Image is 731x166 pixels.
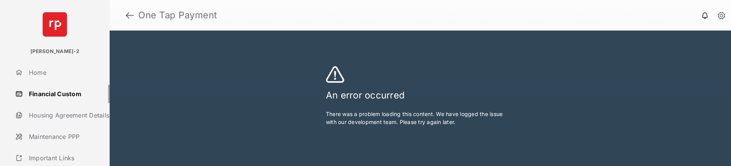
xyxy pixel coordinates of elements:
a: Housing Agreement Details [12,106,110,124]
a: Maintenance PPP [12,127,110,146]
h3: An error occurred [326,90,515,101]
img: svg+xml;base64,PHN2ZyB4bWxucz0iaHR0cDovL3d3dy53My5vcmcvMjAwMC9zdmciIHdpZHRoPSI2NCIgaGVpZ2h0PSI2NC... [43,12,67,37]
a: Financial Custom [12,85,110,103]
p: [PERSON_NAME]-2 [30,48,79,55]
a: Home [12,63,110,82]
strong: One Tap Payment [138,11,217,20]
p: There was a problem loading this content. We have logged the issue with our development team. Ple... [326,110,515,126]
